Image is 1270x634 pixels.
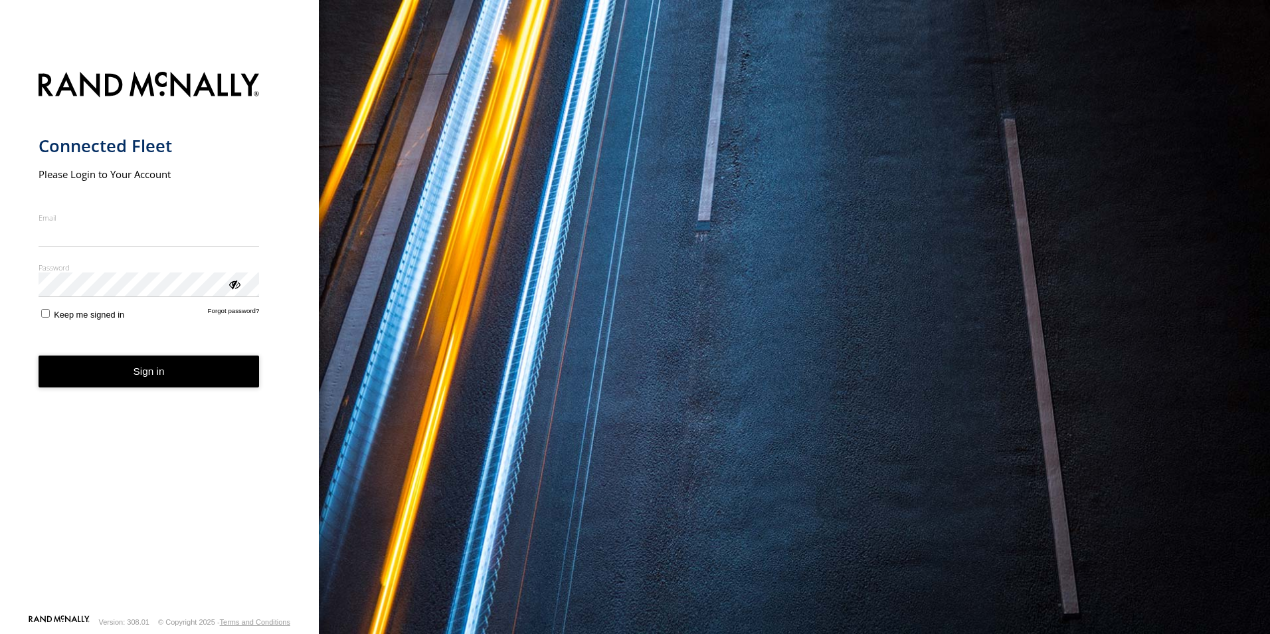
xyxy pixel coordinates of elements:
[39,69,260,103] img: Rand McNally
[227,277,240,290] div: ViewPassword
[39,64,281,614] form: main
[41,309,50,318] input: Keep me signed in
[39,356,260,388] button: Sign in
[39,213,260,223] label: Email
[39,167,260,181] h2: Please Login to Your Account
[220,618,290,626] a: Terms and Conditions
[39,135,260,157] h1: Connected Fleet
[29,615,90,629] a: Visit our Website
[39,263,260,272] label: Password
[208,307,260,320] a: Forgot password?
[158,618,290,626] div: © Copyright 2025 -
[54,310,124,320] span: Keep me signed in
[99,618,149,626] div: Version: 308.01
